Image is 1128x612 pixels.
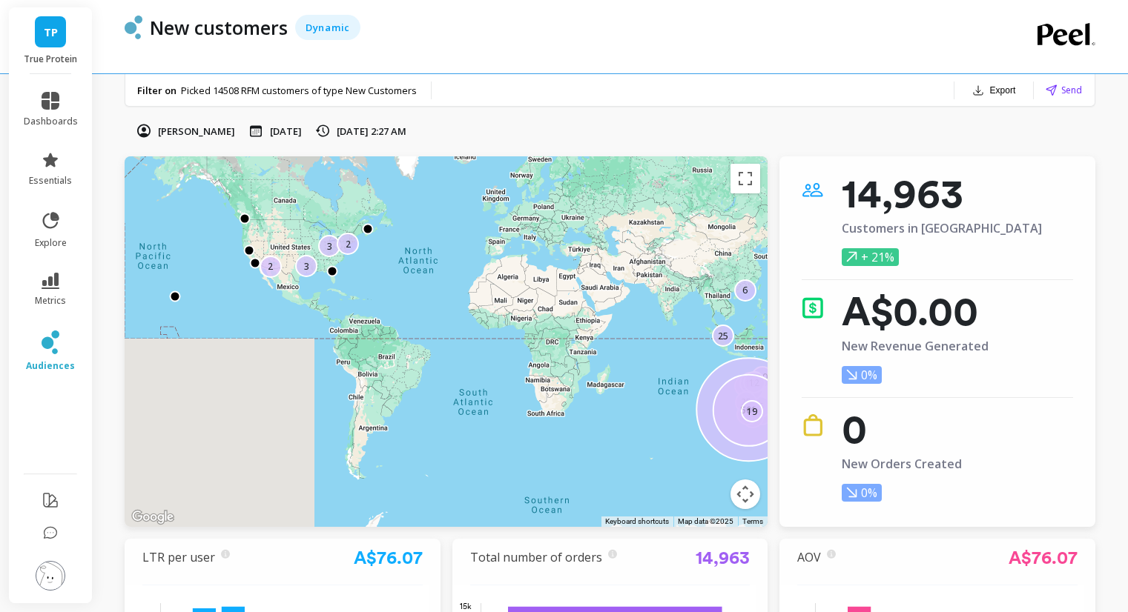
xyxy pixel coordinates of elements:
[337,124,406,138] p: [DATE] 2:27 AM
[470,549,602,565] a: Total number of orders
[270,124,302,138] p: [DATE]
[327,240,332,253] p: 3
[605,516,669,527] button: Keyboard shortcuts
[35,237,67,249] span: explore
[1061,83,1082,97] span: Send
[1046,83,1082,97] button: Send
[36,561,65,591] img: profile picture
[44,24,58,41] span: TP
[295,15,360,40] div: Dynamic
[268,260,273,273] p: 2
[137,84,177,97] p: Filter on
[802,414,824,436] img: icon
[742,517,763,525] a: Terms (opens in new tab)
[354,547,423,568] a: A$76.07
[842,222,1042,235] p: Customers in [GEOGRAPHIC_DATA]
[125,16,142,39] img: header icon
[24,53,78,65] p: True Protein
[718,330,728,342] p: 25
[842,296,989,326] p: A$0.00
[730,164,760,193] button: Toggle fullscreen view
[730,479,760,509] button: Map camera controls
[842,339,989,353] p: New Revenue Generated
[24,116,78,127] span: dashboards
[742,284,748,296] p: 6
[142,549,215,565] a: LTR per user
[802,179,824,201] img: icon
[802,296,824,319] img: icon
[26,360,75,372] span: audiences
[842,484,882,502] p: 0%
[304,260,309,273] p: 3
[797,549,821,565] a: AOV
[128,508,177,527] a: Open this area in Google Maps (opens a new window)
[345,238,350,250] p: 2
[150,15,288,40] p: New customers
[741,404,756,416] p: 501
[181,84,417,97] span: Picked 14508 RFM customers of type New Customers
[842,414,962,444] p: 0
[696,547,750,568] a: 14,963
[678,517,733,525] span: Map data ©2025
[842,248,899,266] p: + 21%
[1009,547,1078,568] a: A$76.07
[158,124,235,138] p: [PERSON_NAME]
[747,405,757,418] p: 19
[842,179,1042,208] p: 14,963
[35,295,66,307] span: metrics
[842,366,882,384] p: 0%
[128,508,177,527] img: Google
[842,457,962,470] p: New Orders Created
[29,175,72,187] span: essentials
[966,80,1022,101] button: Export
